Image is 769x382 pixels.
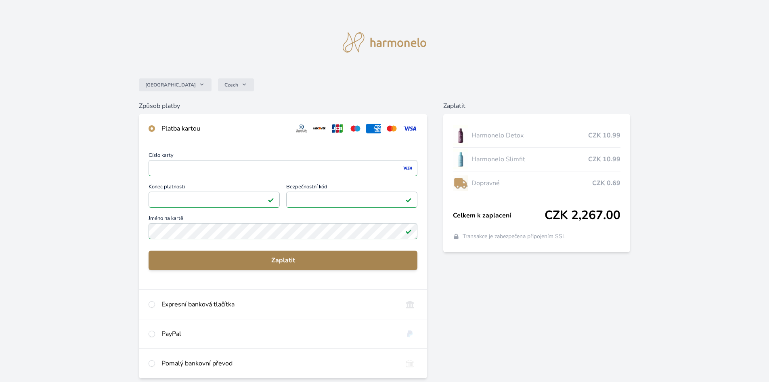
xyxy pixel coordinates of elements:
button: Czech [218,78,254,91]
img: amex.svg [366,124,381,133]
span: Czech [224,82,238,88]
span: [GEOGRAPHIC_DATA] [145,82,196,88]
button: [GEOGRAPHIC_DATA] [139,78,212,91]
span: Dopravné [471,178,592,188]
img: onlineBanking_CZ.svg [402,300,417,309]
div: Pomalý bankovní převod [161,359,396,368]
img: DETOX_se_stinem_x-lo.jpg [453,125,468,146]
input: Jméno na kartěPlatné pole [149,223,417,239]
img: logo.svg [343,32,427,53]
span: CZK 10.99 [588,154,620,164]
img: jcb.svg [330,124,345,133]
img: diners.svg [294,124,309,133]
img: visa [402,165,413,172]
img: bankTransfer_IBAN.svg [402,359,417,368]
img: SLIMFIT_se_stinem_x-lo.jpg [453,149,468,169]
img: paypal.svg [402,329,417,339]
span: CZK 0.69 [592,178,620,188]
img: maestro.svg [348,124,363,133]
span: Konec platnosti [149,184,280,192]
div: PayPal [161,329,396,339]
span: Zaplatit [155,255,411,265]
h6: Způsob platby [139,101,427,111]
div: Expresní banková tlačítka [161,300,396,309]
img: Platné pole [405,196,412,203]
img: delivery-lo.png [453,173,468,193]
h6: Zaplatit [443,101,630,111]
span: Jméno na kartě [149,216,417,223]
span: CZK 10.99 [588,131,620,140]
img: mc.svg [384,124,399,133]
span: Harmonelo Detox [471,131,588,140]
span: CZK 2,267.00 [545,208,620,223]
iframe: Iframe pro číslo karty [152,163,414,174]
img: discover.svg [312,124,327,133]
span: Transakce je zabezpečena připojením SSL [463,232,566,241]
span: Celkem k zaplacení [453,211,545,220]
img: visa.svg [402,124,417,133]
div: Platba kartou [161,124,287,133]
button: Zaplatit [149,251,417,270]
iframe: Iframe pro datum vypršení platnosti [152,194,276,205]
img: Platné pole [405,228,412,234]
span: Bezpečnostní kód [286,184,417,192]
iframe: Iframe pro bezpečnostní kód [290,194,414,205]
img: Platné pole [268,196,274,203]
span: Číslo karty [149,153,417,160]
span: Harmonelo Slimfit [471,154,588,164]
